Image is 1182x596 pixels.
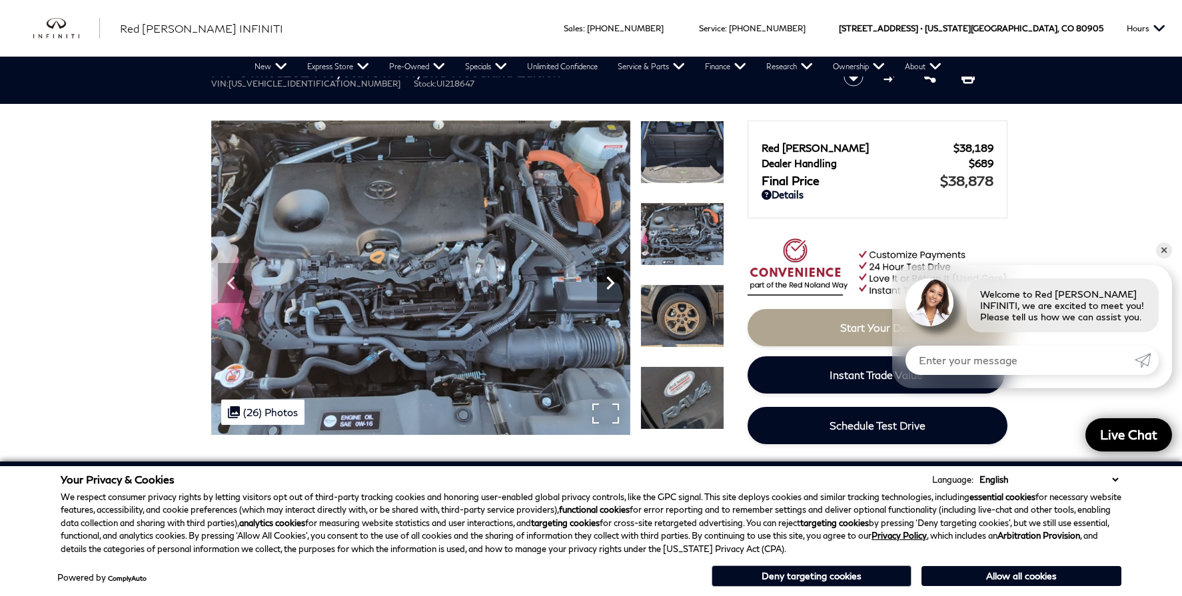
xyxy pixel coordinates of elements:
[748,309,1007,346] a: Start Your Deal
[895,57,951,77] a: About
[762,142,993,154] a: Red [PERSON_NAME] $38,189
[61,491,1121,556] p: We respect consumer privacy rights by letting visitors opt out of third-party tracking cookies an...
[800,517,869,528] strong: targeting cookies
[695,57,756,77] a: Finance
[218,263,245,303] div: Previous
[239,517,305,528] strong: analytics cookies
[725,23,727,33] span: :
[997,530,1080,541] strong: Arbitration Provision
[61,473,175,485] span: Your Privacy & Cookies
[597,263,624,303] div: Next
[608,57,695,77] a: Service & Parts
[940,172,993,188] span: $38,878
[57,573,147,582] div: Powered by
[1093,426,1164,443] span: Live Chat
[587,23,664,33] a: [PHONE_NUMBER]
[517,57,608,77] a: Unlimited Confidence
[120,22,283,35] span: Red [PERSON_NAME] INFINITI
[762,157,969,169] span: Dealer Handling
[969,491,1035,502] strong: essential cookies
[297,57,379,77] a: Express Store
[640,121,724,184] img: Used 2024 Midnight Black Metallic Toyota Woodland Edition image 23
[379,57,455,77] a: Pre-Owned
[583,23,585,33] span: :
[748,407,1007,444] a: Schedule Test Drive
[640,284,724,348] img: Used 2024 Midnight Black Metallic Toyota Woodland Edition image 25
[33,18,100,39] a: infiniti
[436,79,474,89] span: UI218647
[221,400,304,425] div: (26) Photos
[932,475,973,484] div: Language:
[748,356,1004,394] a: Instant Trade Value
[823,57,895,77] a: Ownership
[1135,346,1159,375] a: Submit
[762,142,953,154] span: Red [PERSON_NAME]
[953,142,993,154] span: $38,189
[211,79,229,89] span: VIN:
[762,173,940,188] span: Final Price
[1085,418,1172,451] a: Live Chat
[245,57,951,77] nav: Main Navigation
[640,202,724,266] img: Used 2024 Midnight Black Metallic Toyota Woodland Edition image 24
[33,18,100,39] img: INFINITI
[699,23,725,33] span: Service
[531,517,600,528] strong: targeting cookies
[211,64,821,79] h1: 2024 Toyota RAV4 Hybrid Woodland Edition
[967,278,1159,332] div: Welcome to Red [PERSON_NAME] INFINITI, we are excited to meet you! Please tell us how we can assi...
[830,368,923,381] span: Instant Trade Value
[976,473,1121,486] select: Language Select
[905,278,953,326] img: Agent profile photo
[762,172,993,188] a: Final Price $38,878
[229,79,400,89] span: [US_VEHICLE_IDENTIFICATION_NUMBER]
[108,574,147,582] a: ComplyAuto
[882,67,901,87] button: Compare Vehicle
[414,79,436,89] span: Stock:
[455,57,517,77] a: Specials
[729,23,806,33] a: [PHONE_NUMBER]
[840,321,915,334] span: Start Your Deal
[211,121,630,436] img: Used 2024 Midnight Black Metallic Toyota Woodland Edition image 24
[564,23,583,33] span: Sales
[245,57,297,77] a: New
[839,23,1103,33] a: [STREET_ADDRESS] • [US_STATE][GEOGRAPHIC_DATA], CO 80905
[969,157,993,169] span: $689
[762,188,993,200] a: Details
[905,346,1135,375] input: Enter your message
[712,565,911,587] button: Deny targeting cookies
[756,57,823,77] a: Research
[762,157,993,169] a: Dealer Handling $689
[120,21,283,37] a: Red [PERSON_NAME] INFINITI
[921,566,1121,586] button: Allow all cookies
[830,419,925,432] span: Schedule Test Drive
[559,504,630,515] strong: functional cookies
[872,530,927,541] a: Privacy Policy
[640,366,724,430] img: Used 2024 Midnight Black Metallic Toyota Woodland Edition image 26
